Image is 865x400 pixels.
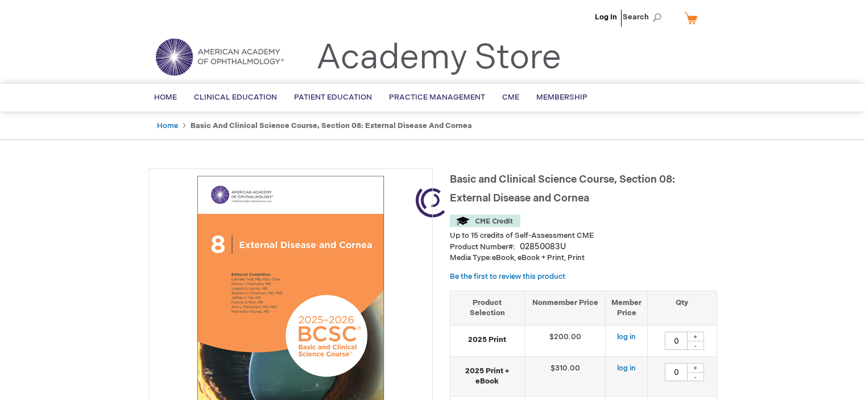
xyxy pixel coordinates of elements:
[450,242,515,251] strong: Product Number
[456,366,519,387] strong: 2025 Print + eBook
[450,253,717,263] p: eBook, eBook + Print, Print
[450,174,675,204] span: Basic and Clinical Science Course, Section 08: External Disease and Cornea
[456,335,519,345] strong: 2025 Print
[520,241,566,253] div: 02850083U
[450,253,492,262] strong: Media Type:
[606,291,648,325] th: Member Price
[524,325,606,356] td: $200.00
[617,332,636,341] a: log in
[450,291,525,325] th: Product Selection
[316,38,561,79] a: Academy Store
[154,93,177,102] span: Home
[536,93,587,102] span: Membership
[595,13,617,22] a: Log In
[157,121,178,130] a: Home
[623,6,666,28] span: Search
[389,93,485,102] span: Practice Management
[687,363,704,373] div: +
[450,230,717,241] li: Up to 15 credits of Self-Assessment CME
[665,363,688,381] input: Qty
[665,332,688,350] input: Qty
[450,215,520,227] img: CME Credit
[524,291,606,325] th: Nonmember Price
[687,332,704,341] div: +
[648,291,717,325] th: Qty
[687,372,704,381] div: -
[191,121,472,130] strong: Basic and Clinical Science Course, Section 08: External Disease and Cornea
[450,272,565,281] a: Be the first to review this product
[524,356,606,396] td: $310.00
[502,93,519,102] span: CME
[194,93,277,102] span: Clinical Education
[617,364,636,373] a: log in
[687,341,704,350] div: -
[294,93,372,102] span: Patient Education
